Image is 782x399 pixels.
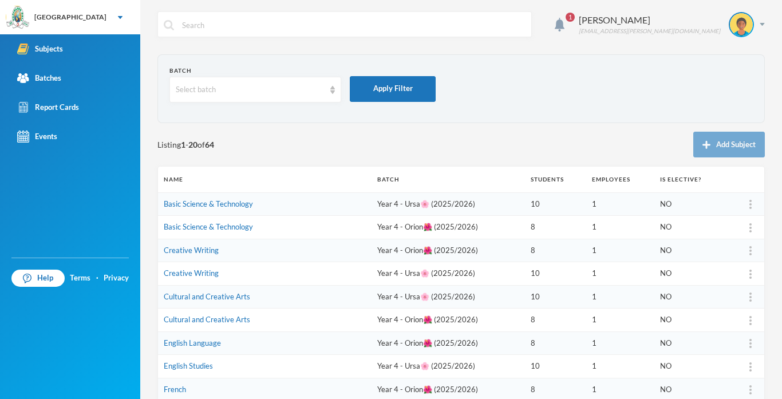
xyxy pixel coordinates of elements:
a: Creative Writing [164,268,219,278]
div: [GEOGRAPHIC_DATA] [34,12,106,22]
th: Students [525,167,586,192]
td: 1 [586,216,654,239]
img: more_vert [749,200,752,209]
td: 10 [525,262,586,286]
td: Year 4 - Orion🌺 (2025/2026) [372,216,526,239]
td: NO [654,262,726,286]
a: French [164,385,186,394]
img: more_vert [749,293,752,302]
b: 20 [188,140,198,149]
img: STUDENT [730,13,753,36]
a: Basic Science & Technology [164,199,253,208]
a: Help [11,270,65,287]
td: 8 [525,331,586,355]
div: Batch [169,66,341,75]
img: more_vert [749,339,752,348]
th: Name [158,167,372,192]
img: more_vert [749,223,752,232]
img: more_vert [749,385,752,394]
td: 10 [525,192,586,216]
td: Year 4 - Orion🌺 (2025/2026) [372,331,526,355]
a: Privacy [104,272,129,284]
a: Cultural and Creative Arts [164,292,250,301]
img: more_vert [749,316,752,325]
a: Cultural and Creative Arts [164,315,250,324]
td: 1 [586,355,654,378]
th: Is Elective? [654,167,726,192]
td: NO [654,216,726,239]
a: Terms [70,272,90,284]
div: Subjects [17,43,63,55]
input: Search [181,12,526,38]
a: English Language [164,338,221,347]
th: Employees [586,167,654,192]
a: Creative Writing [164,246,219,255]
td: NO [654,285,726,309]
img: more_vert [749,270,752,279]
td: NO [654,355,726,378]
b: 1 [181,140,185,149]
td: Year 4 - Ursa🌸 (2025/2026) [372,192,526,216]
div: [PERSON_NAME] [579,13,720,27]
div: Batches [17,72,61,84]
img: more_vert [749,362,752,372]
a: English Studies [164,361,213,370]
img: search [164,20,174,30]
td: 1 [586,239,654,262]
div: Select batch [176,84,325,96]
th: Batch [372,167,526,192]
img: logo [6,6,29,29]
button: Add Subject [693,132,765,157]
span: Listing - of [157,139,214,151]
td: NO [654,331,726,355]
div: Events [17,131,57,143]
td: 1 [586,262,654,286]
td: NO [654,192,726,216]
td: Year 4 - Orion🌺 (2025/2026) [372,239,526,262]
td: Year 4 - Orion🌺 (2025/2026) [372,309,526,332]
td: 10 [525,355,586,378]
div: Report Cards [17,101,79,113]
td: 8 [525,239,586,262]
td: 8 [525,309,586,332]
div: [EMAIL_ADDRESS][PERSON_NAME][DOMAIN_NAME] [579,27,720,35]
td: 1 [586,192,654,216]
span: 1 [566,13,575,22]
td: 1 [586,309,654,332]
b: 64 [205,140,214,149]
td: 10 [525,285,586,309]
td: 1 [586,285,654,309]
td: Year 4 - Ursa🌸 (2025/2026) [372,285,526,309]
div: · [96,272,98,284]
td: NO [654,239,726,262]
img: more_vert [749,246,752,255]
td: 8 [525,216,586,239]
td: Year 4 - Ursa🌸 (2025/2026) [372,262,526,286]
a: Basic Science & Technology [164,222,253,231]
button: Apply Filter [350,76,436,102]
td: Year 4 - Ursa🌸 (2025/2026) [372,355,526,378]
td: NO [654,309,726,332]
td: 1 [586,331,654,355]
